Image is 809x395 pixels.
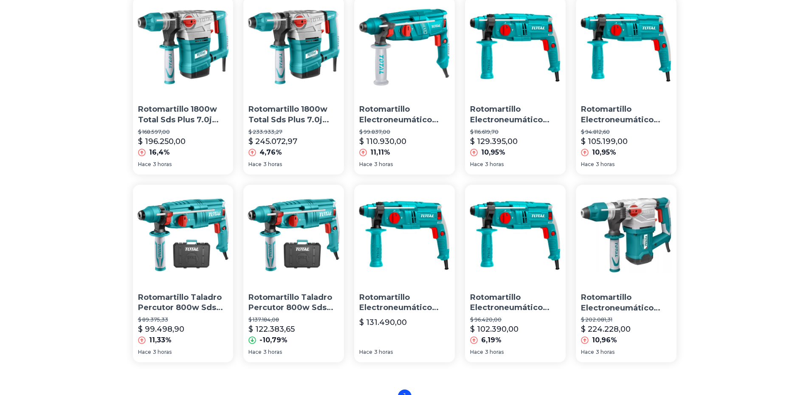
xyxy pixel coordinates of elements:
p: -10,79% [259,335,288,345]
p: $ 116.619,70 [470,129,561,135]
p: Rotomartillo Electroneumático Total Industrial Th115326-4 Turquesa Frecuencia De 50hz/60hz Con 15... [581,292,671,313]
span: 3 horas [485,161,504,168]
img: Rotomartillo Electroneumático Total Th306236-4 Turquesa Frecuencia De 50hz/60hz Con 650w De Poten... [465,185,566,285]
p: 11,33% [149,335,172,345]
p: $ 110.930,00 [359,135,406,147]
p: Rotomartillo Taladro Percutor 800w Sds Plus 13mm Total Color Turquesa Frecuencia 50/60 [138,292,228,313]
span: Hace [470,349,483,355]
p: $ 129.395,00 [470,135,518,147]
p: $ 196.250,00 [138,135,186,147]
p: Rotomartillo Electroneumático Total Th306236-4 Turquesa Frecuencia De 50hz/60hz Con 650w De Poten... [359,292,450,313]
span: Hace [248,161,262,168]
p: $ 99.837,00 [359,129,450,135]
span: Hace [248,349,262,355]
a: Rotomartillo Electroneumático Total Th306236-4 Turquesa Frecuencia De 50hz/60hz Con 650w De Poten... [465,185,566,362]
span: 3 horas [263,161,282,168]
span: 3 horas [153,161,172,168]
span: Hace [470,161,483,168]
p: 16,4% [149,147,170,158]
span: Hace [138,161,151,168]
p: 10,96% [592,335,617,345]
span: 3 horas [153,349,172,355]
p: Rotomartillo 1800w Total Sds Plus 7.0j Color Turquesa Frecuencia 50 Hz/60 Hz [138,104,228,125]
p: 4,76% [259,147,282,158]
span: 3 horas [374,349,393,355]
span: 3 horas [596,161,615,168]
span: Hace [581,161,594,168]
span: 3 horas [596,349,615,355]
p: Rotomartillo 1800w Total Sds Plus 7.0j Color Turquesa Frecuencia 50 Hz/60 Hz [248,104,339,125]
img: Rotomartillo Taladro Percutor 800w Sds Plus 13mm Total Color Turquesa Frecuencia 50/60 [133,185,234,285]
p: $ 105.199,00 [581,135,628,147]
span: Hace [138,349,151,355]
p: $ 102.390,00 [470,323,519,335]
span: Hace [359,349,372,355]
p: Rotomartillo Electroneumático Total Th306236-4 Turquesa Frecuencia De 50hz/60hz Con 650w De Poten... [581,104,671,125]
span: 3 horas [485,349,504,355]
p: 10,95% [481,147,505,158]
p: $ 131.490,00 [359,316,407,328]
p: 11,11% [370,147,390,158]
p: $ 245.072,97 [248,135,297,147]
img: Rotomartillo Electroneumático Total Industrial Th115326-4 Turquesa Frecuencia De 50hz/60hz Con 15... [576,185,677,285]
p: $ 96.420,00 [470,316,561,323]
img: Rotomartillo Taladro Percutor 800w Sds Plus 13mm Total Color Turquesa Frecuencia 50/60 [243,185,344,285]
p: $ 202.081,31 [581,316,671,323]
img: Rotomartillo Electroneumático Total Th306236-4 Turquesa Frecuencia De 50hz/60hz Con 650w De Poten... [354,185,455,285]
p: $ 99.498,90 [138,323,184,335]
p: $ 94.812,60 [581,129,671,135]
a: Rotomartillo Electroneumático Total Th306236-4 Turquesa Frecuencia De 50hz/60hz Con 650w De Poten... [354,185,455,362]
p: 6,19% [481,335,502,345]
span: Hace [581,349,594,355]
p: Rotomartillo Electroneumático Total Th308266 Turquesa Frecuencia De 50hz/60hz Con 800w De Potenci... [359,104,450,125]
a: Rotomartillo Electroneumático Total Industrial Th115326-4 Turquesa Frecuencia De 50hz/60hz Con 15... [576,185,677,362]
span: 3 horas [263,349,282,355]
p: $ 233.933,27 [248,129,339,135]
p: Rotomartillo Electroneumático Total Th306236-4 Turquesa Frecuencia De 50hz/60hz Con 650w De Poten... [470,292,561,313]
a: Rotomartillo Taladro Percutor 800w Sds Plus 13mm Total Color Turquesa Frecuencia 50/60Rotomartill... [133,185,234,362]
p: $ 89.375,33 [138,316,228,323]
p: $ 137.184,08 [248,316,339,323]
p: 10,95% [592,147,616,158]
span: Hace [359,161,372,168]
p: $ 224.228,00 [581,323,631,335]
span: 3 horas [374,161,393,168]
p: Rotomartillo Taladro Percutor 800w Sds Plus 13mm Total Color Turquesa Frecuencia 50/60 [248,292,339,313]
a: Rotomartillo Taladro Percutor 800w Sds Plus 13mm Total Color Turquesa Frecuencia 50/60Rotomartill... [243,185,344,362]
p: $ 122.383,65 [248,323,295,335]
p: Rotomartillo Electroneumático Total Th306236-4 Turquesa Frecuencia De 50hz/60hz Con 650w De Poten... [470,104,561,125]
p: $ 168.597,00 [138,129,228,135]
